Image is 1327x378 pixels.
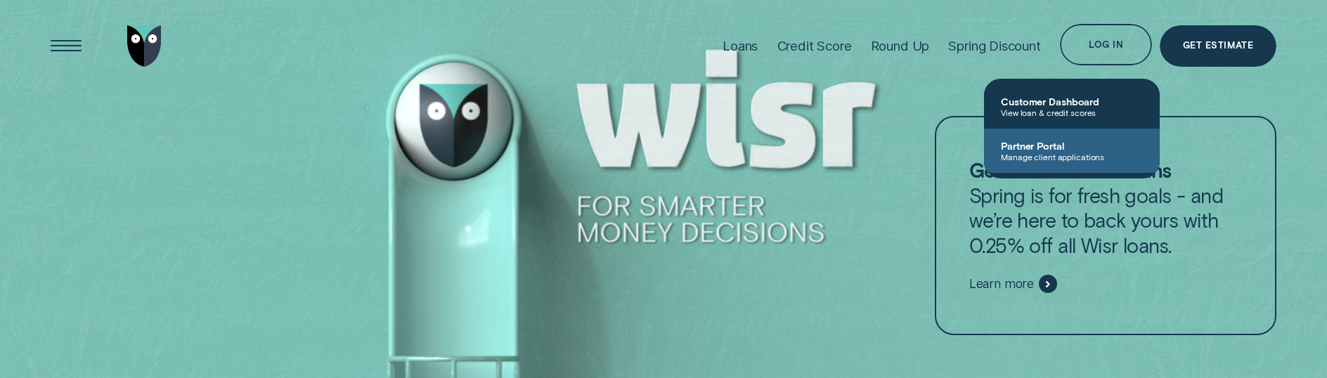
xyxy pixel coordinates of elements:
span: Learn more [969,276,1034,292]
a: Get 0.25% off all loansSpring is for fresh goals - and we’re here to back yours with 0.25% off al... [935,116,1276,335]
button: Log in [1060,24,1152,65]
div: Credit Score [777,38,852,53]
div: Spring Discount [948,38,1040,53]
img: Wisr [127,25,162,67]
span: Customer Dashboard [1001,96,1143,107]
strong: Get 0.25% off all loans [969,158,1172,182]
div: Loans [723,38,758,53]
a: Get Estimate [1160,25,1276,67]
p: Spring is for fresh goals - and we’re here to back yours with 0.25% off all Wisr loans. [969,158,1242,258]
span: Partner Portal [1001,140,1143,152]
a: Partner PortalManage client applications [984,129,1160,173]
span: View loan & credit scores [1001,107,1143,117]
a: Customer DashboardView loan & credit scores [984,84,1160,129]
div: Round Up [871,38,930,53]
span: Manage client applications [1001,152,1143,162]
button: Open Menu [45,25,86,67]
